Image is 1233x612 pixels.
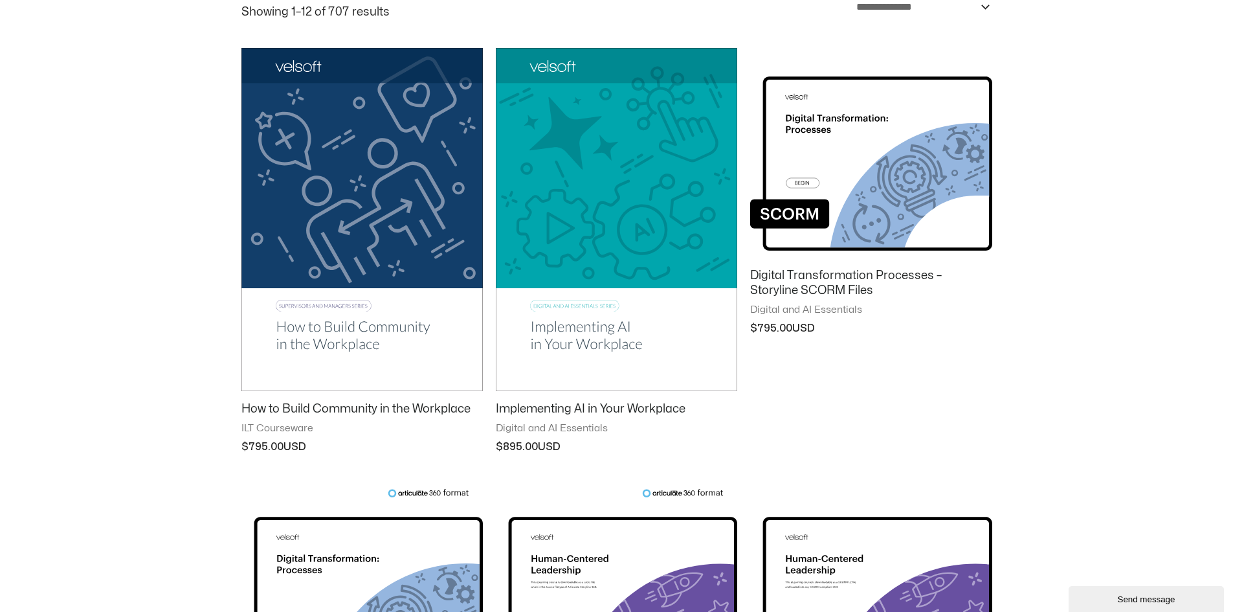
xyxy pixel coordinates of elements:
span: ILT Courseware [241,422,483,435]
img: Implementing AI in Your Workplace [496,48,737,391]
h2: Implementing AI in Your Workplace [496,402,737,416]
h2: How to Build Community in the Workplace [241,402,483,416]
bdi: 895.00 [496,442,538,452]
span: $ [241,442,249,452]
a: Implementing AI in Your Workplace [496,402,737,422]
span: Digital and AI Essentials [750,304,992,317]
span: Digital and AI Essentials [496,422,737,435]
span: $ [496,442,503,452]
span: $ [750,323,757,334]
bdi: 795.00 [750,323,792,334]
img: How to Build Community in the Workplace [241,48,483,391]
iframe: chat widget [1069,584,1227,612]
p: Showing 1–12 of 707 results [241,6,390,18]
h2: Digital Transformation Processes – Storyline SCORM Files [750,268,992,299]
bdi: 795.00 [241,442,283,452]
img: Digital Transformation Processes - Storyline SCORM Files [750,48,992,258]
a: How to Build Community in the Workplace [241,402,483,422]
a: Digital Transformation Processes – Storyline SCORM Files [750,268,992,304]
